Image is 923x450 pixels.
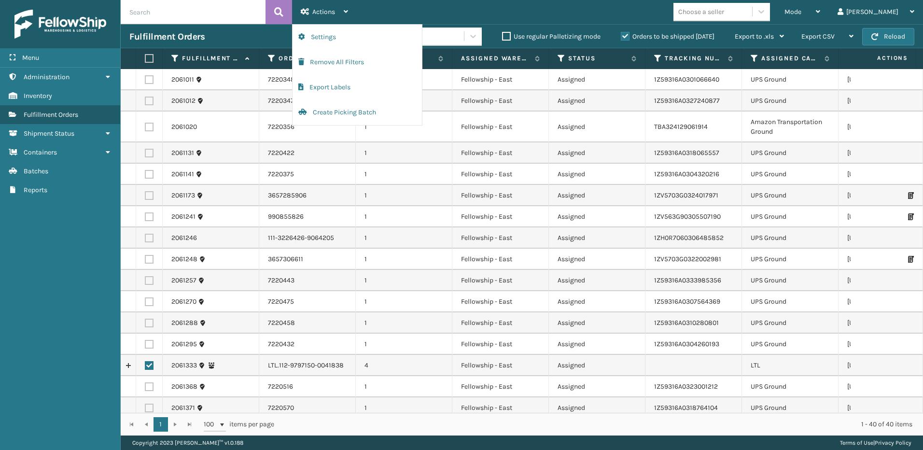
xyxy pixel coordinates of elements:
td: Fellowship - East [452,334,549,355]
i: Print Packing Slip [908,256,914,263]
td: 7220570 [259,397,356,419]
td: Amazon Transportation Ground [742,112,839,142]
td: 7220432 [259,334,356,355]
td: 1 [356,185,452,206]
span: Reports [24,186,47,194]
td: Assigned [549,112,645,142]
a: 2061131 [171,148,194,158]
td: Fellowship - East [452,142,549,164]
div: 1 - 40 of 40 items [288,420,912,429]
td: Assigned [549,185,645,206]
td: UPS Ground [742,291,839,312]
td: 3657285906 [259,185,356,206]
td: 1 [356,334,452,355]
span: Mode [784,8,801,16]
span: Fulfillment Orders [24,111,78,119]
span: Export CSV [801,32,835,41]
label: Assigned Carrier Service [761,54,820,63]
p: Copyright 2023 [PERSON_NAME]™ v 1.0.188 [132,436,243,450]
td: 7220443 [259,270,356,291]
a: 2061241 [171,212,196,222]
a: 1ZV5703G0322002981 [654,255,721,263]
span: Inventory [24,92,52,100]
a: 2061012 [171,96,196,106]
span: Batches [24,167,48,175]
td: Assigned [549,206,645,227]
td: 1 [356,227,452,249]
a: 2061270 [171,297,196,307]
td: 1 [356,291,452,312]
td: LTL [742,355,839,376]
td: UPS Ground [742,312,839,334]
td: Fellowship - East [452,164,549,185]
a: 2061173 [171,191,195,200]
td: UPS Ground [742,376,839,397]
td: 4 [356,355,452,376]
td: UPS Ground [742,90,839,112]
td: 7220422 [259,142,356,164]
td: 7220356 [259,112,356,142]
span: 100 [204,420,218,429]
td: Assigned [549,249,645,270]
td: 7220458 [259,312,356,334]
td: 1 [356,397,452,419]
td: Assigned [549,69,645,90]
img: logo [14,10,106,39]
a: 2061333 [171,361,197,370]
td: Fellowship - East [452,355,549,376]
span: Export to .xls [735,32,774,41]
a: 1Z59316A0301066640 [654,75,719,84]
a: 1Z59316A0310280801 [654,319,719,327]
td: 1 [356,142,452,164]
div: | [840,436,911,450]
td: UPS Ground [742,334,839,355]
td: UPS Ground [742,69,839,90]
td: Assigned [549,397,645,419]
td: UPS Ground [742,164,839,185]
a: 1Z59316A0333985356 [654,276,721,284]
a: 1ZH0R7060306485852 [654,234,724,242]
td: Assigned [549,355,645,376]
td: UPS Ground [742,270,839,291]
a: 1Z59316A0318764104 [654,404,718,412]
a: 2061368 [171,382,197,392]
button: Remove All Filters [293,50,422,75]
a: Terms of Use [840,439,873,446]
a: 1Z59316A0327240877 [654,97,720,105]
td: Assigned [549,270,645,291]
a: 2061295 [171,339,197,349]
a: 2061288 [171,318,198,328]
td: Assigned [549,291,645,312]
td: Fellowship - East [452,90,549,112]
td: Fellowship - East [452,312,549,334]
button: Settings [293,25,422,50]
span: Containers [24,148,57,156]
a: 2061246 [171,233,197,243]
td: 1 [356,112,452,142]
a: 2061020 [171,122,197,132]
td: 7220347 [259,90,356,112]
span: Actions [847,50,914,66]
span: Administration [24,73,70,81]
td: 1 [356,206,452,227]
td: UPS Ground [742,206,839,227]
i: Print Packing Slip [908,213,914,220]
a: 1ZV563G90305507190 [654,212,721,221]
a: 1 [154,417,168,432]
h3: Fulfillment Orders [129,31,205,42]
a: Privacy Policy [875,439,911,446]
td: Fellowship - East [452,397,549,419]
label: Tracking Number [665,54,723,63]
span: Shipment Status [24,129,74,138]
label: Order Number [279,54,337,63]
td: UPS Ground [742,227,839,249]
td: 7220516 [259,376,356,397]
label: Orders to be shipped [DATE] [621,32,714,41]
label: Use regular Palletizing mode [502,32,601,41]
td: Assigned [549,164,645,185]
a: 1Z59316A0318065557 [654,149,719,157]
td: Fellowship - East [452,69,549,90]
td: Assigned [549,334,645,355]
button: Export Labels [293,75,422,100]
a: 1Z59316A0307564369 [654,297,720,306]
